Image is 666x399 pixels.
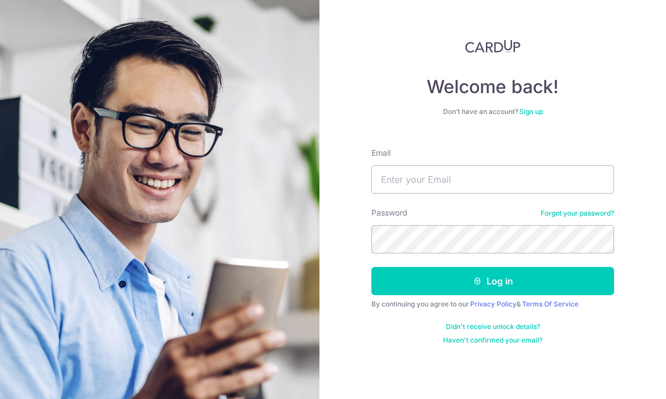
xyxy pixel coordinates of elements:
[371,165,614,194] input: Enter your Email
[371,147,391,159] label: Email
[443,336,542,345] a: Haven't confirmed your email?
[541,209,614,218] a: Forgot your password?
[371,76,614,98] h4: Welcome back!
[522,300,579,308] a: Terms Of Service
[371,300,614,309] div: By continuing you agree to our &
[519,107,543,116] a: Sign up
[446,322,540,331] a: Didn't receive unlock details?
[371,207,408,218] label: Password
[371,267,614,295] button: Log in
[465,40,520,53] img: CardUp Logo
[470,300,516,308] a: Privacy Policy
[371,107,614,116] div: Don’t have an account?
